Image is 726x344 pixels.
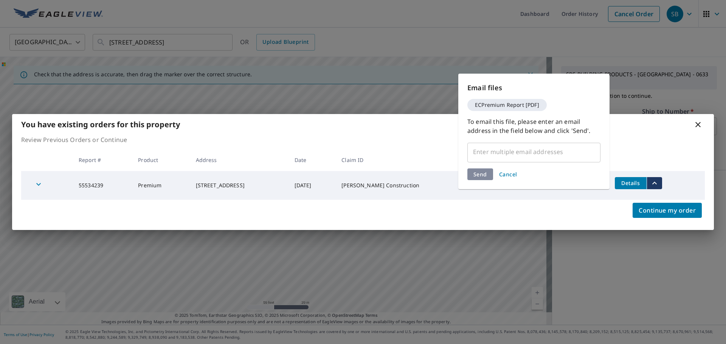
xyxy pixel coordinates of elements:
[639,205,696,216] span: Continue my order
[633,203,702,218] button: Continue my order
[21,119,180,130] b: You have existing orders for this property
[619,179,642,187] span: Details
[289,171,335,200] td: [DATE]
[196,182,282,189] div: [STREET_ADDRESS]
[647,177,662,189] button: filesDropdownBtn-55534239
[496,168,520,180] button: Cancel
[467,117,600,135] p: To email this file, please enter an email address in the field below and click 'Send'.
[73,171,132,200] td: 55534239
[335,149,481,171] th: Claim ID
[470,102,544,108] span: ECPremium Report [PDF]
[132,171,189,200] td: Premium
[615,177,647,189] button: detailsBtn-55534239
[190,149,289,171] th: Address
[467,83,600,93] p: Email files
[289,149,335,171] th: Date
[499,171,517,178] span: Cancel
[21,135,705,144] p: Review Previous Orders or Continue
[471,145,586,159] input: Enter multiple email addresses
[335,171,481,200] td: [PERSON_NAME] Construction
[132,149,189,171] th: Product
[73,149,132,171] th: Report #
